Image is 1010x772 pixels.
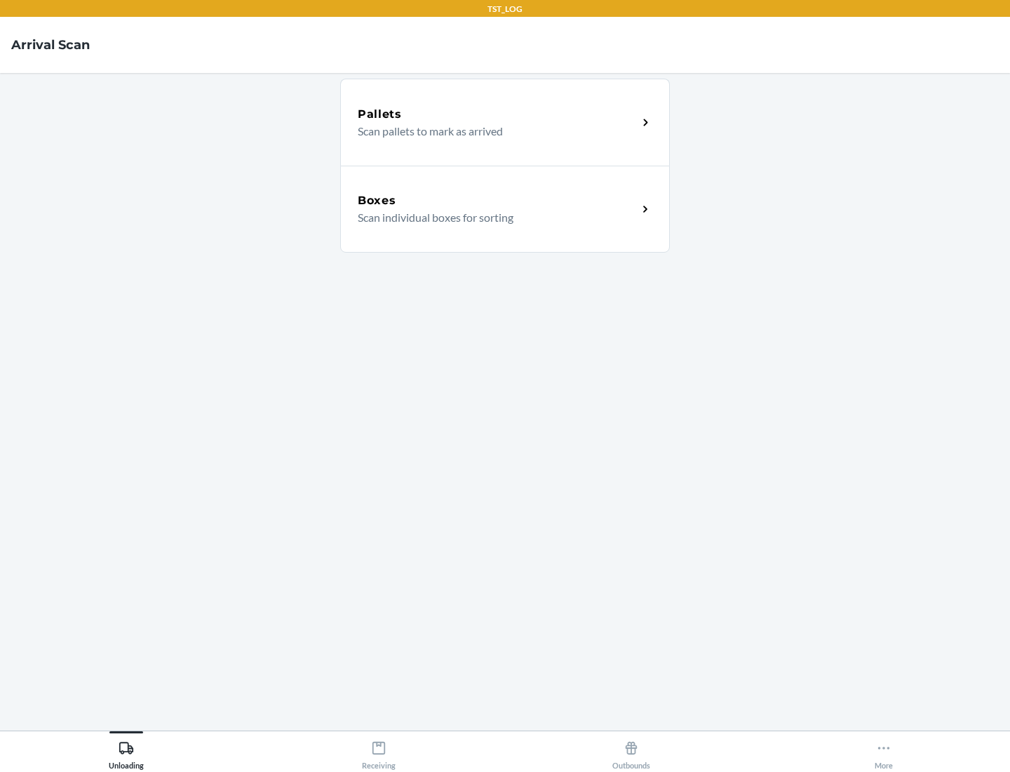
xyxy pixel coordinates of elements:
div: Unloading [109,735,144,770]
button: Receiving [252,731,505,770]
p: TST_LOG [487,3,523,15]
div: Outbounds [612,735,650,770]
button: Outbounds [505,731,757,770]
p: Scan individual boxes for sorting [358,209,626,226]
h4: Arrival Scan [11,36,90,54]
a: PalletsScan pallets to mark as arrived [340,79,670,166]
p: Scan pallets to mark as arrived [358,123,626,140]
a: BoxesScan individual boxes for sorting [340,166,670,253]
div: More [875,735,893,770]
div: Receiving [362,735,396,770]
h5: Boxes [358,192,396,209]
button: More [757,731,1010,770]
h5: Pallets [358,106,402,123]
